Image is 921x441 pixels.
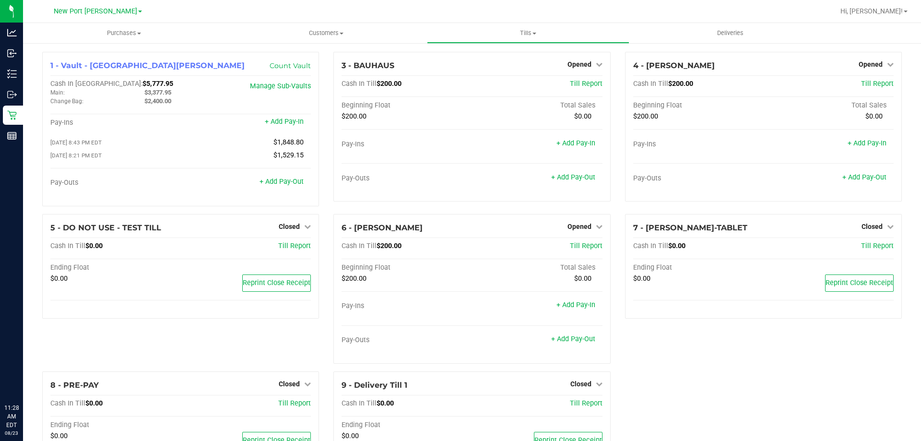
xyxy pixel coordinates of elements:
span: 1 - Vault - [GEOGRAPHIC_DATA][PERSON_NAME] [50,61,245,70]
span: $200.00 [668,80,693,88]
div: Pay-Outs [342,174,472,183]
span: 9 - Delivery Till 1 [342,381,407,390]
span: 8 - PRE-PAY [50,381,99,390]
span: Reprint Close Receipt [826,279,893,287]
button: Reprint Close Receipt [825,274,894,292]
span: Opened [567,223,591,230]
span: Closed [279,223,300,230]
div: Pay-Outs [342,336,472,345]
a: Tills [427,23,629,43]
inline-svg: Reports [7,131,17,141]
a: Till Report [278,399,311,407]
inline-svg: Inventory [7,69,17,79]
span: $0.00 [342,432,359,440]
span: $200.00 [633,112,658,120]
a: Till Report [570,80,602,88]
div: Pay-Ins [342,302,472,310]
span: Closed [279,380,300,388]
span: $200.00 [377,80,401,88]
div: Beginning Float [633,101,764,110]
div: Ending Float [50,263,181,272]
div: Pay-Ins [633,140,764,149]
span: Cash In Till [633,242,668,250]
div: Total Sales [472,263,602,272]
span: $5,777.95 [142,80,173,88]
div: Pay-Outs [633,174,764,183]
a: Till Report [278,242,311,250]
span: New Port [PERSON_NAME] [54,7,137,15]
inline-svg: Analytics [7,28,17,37]
div: Ending Float [633,263,764,272]
span: $1,848.80 [273,138,304,146]
div: Pay-Ins [342,140,472,149]
a: + Add Pay-In [556,139,595,147]
span: Purchases [23,29,225,37]
span: $0.00 [633,274,650,283]
span: $0.00 [85,399,103,407]
div: Beginning Float [342,101,472,110]
a: + Add Pay-In [848,139,886,147]
p: 08/23 [4,429,19,437]
span: $0.00 [85,242,103,250]
div: Total Sales [763,101,894,110]
span: $0.00 [50,274,68,283]
span: 3 - BAUHAUS [342,61,394,70]
span: $3,377.95 [144,89,171,96]
span: Tills [427,29,628,37]
span: 6 - [PERSON_NAME] [342,223,423,232]
span: [DATE] 8:43 PM EDT [50,139,102,146]
span: Reprint Close Receipt [243,279,310,287]
a: Till Report [570,242,602,250]
span: Cash In Till [50,242,85,250]
span: 7 - [PERSON_NAME]-TABLET [633,223,747,232]
div: Ending Float [342,421,472,429]
span: [DATE] 8:21 PM EDT [50,152,102,159]
span: Cash In Till [342,242,377,250]
span: Hi, [PERSON_NAME]! [840,7,903,15]
a: + Add Pay-Out [551,173,595,181]
span: $0.00 [865,112,883,120]
span: Cash In Till [342,80,377,88]
a: Till Report [861,80,894,88]
inline-svg: Retail [7,110,17,120]
a: Purchases [23,23,225,43]
a: Customers [225,23,427,43]
div: Beginning Float [342,263,472,272]
span: $0.00 [50,432,68,440]
a: + Add Pay-In [556,301,595,309]
span: 4 - [PERSON_NAME] [633,61,715,70]
span: Customers [225,29,426,37]
span: Cash In Till [50,399,85,407]
div: Ending Float [50,421,181,429]
span: Closed [570,380,591,388]
a: Till Report [861,242,894,250]
div: Pay-Ins [50,119,181,127]
span: Main: [50,89,65,96]
span: $0.00 [574,112,591,120]
a: Till Report [570,399,602,407]
span: Change Bag: [50,98,83,105]
span: Opened [567,60,591,68]
span: $200.00 [342,112,366,120]
span: Closed [862,223,883,230]
a: Count Vault [270,61,311,70]
a: Manage Sub-Vaults [250,82,311,90]
span: Deliveries [704,29,756,37]
span: Cash In [GEOGRAPHIC_DATA]: [50,80,142,88]
div: Total Sales [472,101,602,110]
a: + Add Pay-Out [842,173,886,181]
span: $1,529.15 [273,151,304,159]
a: + Add Pay-In [265,118,304,126]
span: 5 - DO NOT USE - TEST TILL [50,223,161,232]
button: Reprint Close Receipt [242,274,311,292]
a: + Add Pay-Out [551,335,595,343]
a: + Add Pay-Out [260,178,304,186]
span: Cash In Till [342,399,377,407]
inline-svg: Outbound [7,90,17,99]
